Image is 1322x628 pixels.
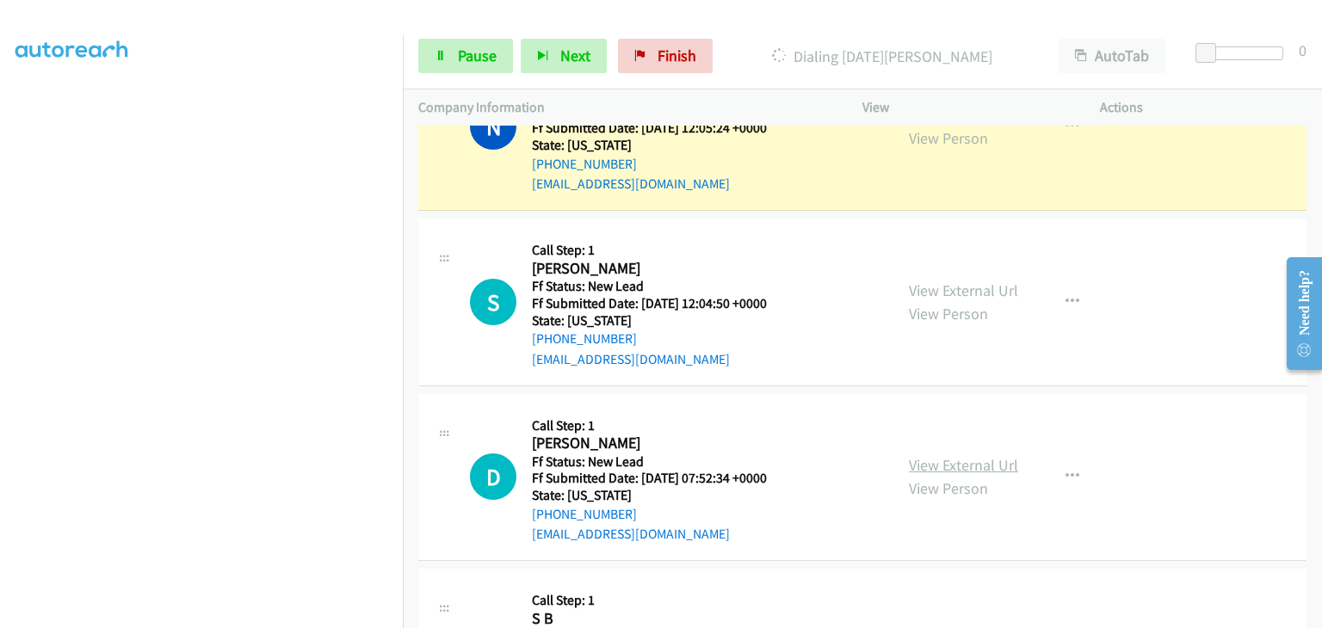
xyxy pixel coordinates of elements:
h1: S [470,279,516,325]
span: Next [560,46,590,65]
h1: D [470,453,516,500]
a: [PHONE_NUMBER] [532,330,637,347]
a: [PHONE_NUMBER] [532,156,637,172]
h5: Ff Submitted Date: [DATE] 12:05:24 +0000 [532,120,788,137]
a: [PHONE_NUMBER] [532,506,637,522]
button: Next [521,39,607,73]
div: Delay between calls (in seconds) [1204,46,1283,60]
button: AutoTab [1059,39,1165,73]
p: Company Information [418,97,831,118]
p: View [862,97,1069,118]
h2: [PERSON_NAME] [532,434,788,453]
h5: Call Step: 1 [532,242,788,259]
h1: N [470,103,516,150]
h5: Call Step: 1 [532,592,788,609]
a: View Person [909,304,988,323]
a: Pause [418,39,513,73]
a: View External Url [909,280,1018,300]
h5: State: [US_STATE] [532,137,788,154]
span: Pause [458,46,497,65]
h5: State: [US_STATE] [532,312,788,329]
div: 0 [1299,39,1307,62]
iframe: Resource Center [1273,245,1322,382]
h5: State: [US_STATE] [532,487,788,504]
a: Finish [618,39,713,73]
a: [EMAIL_ADDRESS][DOMAIN_NAME] [532,351,730,367]
p: Dialing [DATE][PERSON_NAME] [736,45,1028,68]
h5: Ff Submitted Date: [DATE] 07:52:34 +0000 [532,470,788,487]
h2: [PERSON_NAME] [532,259,788,279]
p: Actions [1100,97,1307,118]
span: Finish [658,46,696,65]
a: [EMAIL_ADDRESS][DOMAIN_NAME] [532,175,730,192]
div: The call is yet to be attempted [470,453,516,500]
h5: Ff Status: New Lead [532,453,788,471]
a: View External Url [909,455,1018,475]
a: View Person [909,128,988,148]
h5: Ff Status: New Lead [532,278,788,295]
a: [EMAIL_ADDRESS][DOMAIN_NAME] [532,526,730,542]
h5: Call Step: 1 [532,417,788,434]
h5: Ff Submitted Date: [DATE] 12:04:50 +0000 [532,295,788,312]
a: View Person [909,478,988,498]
